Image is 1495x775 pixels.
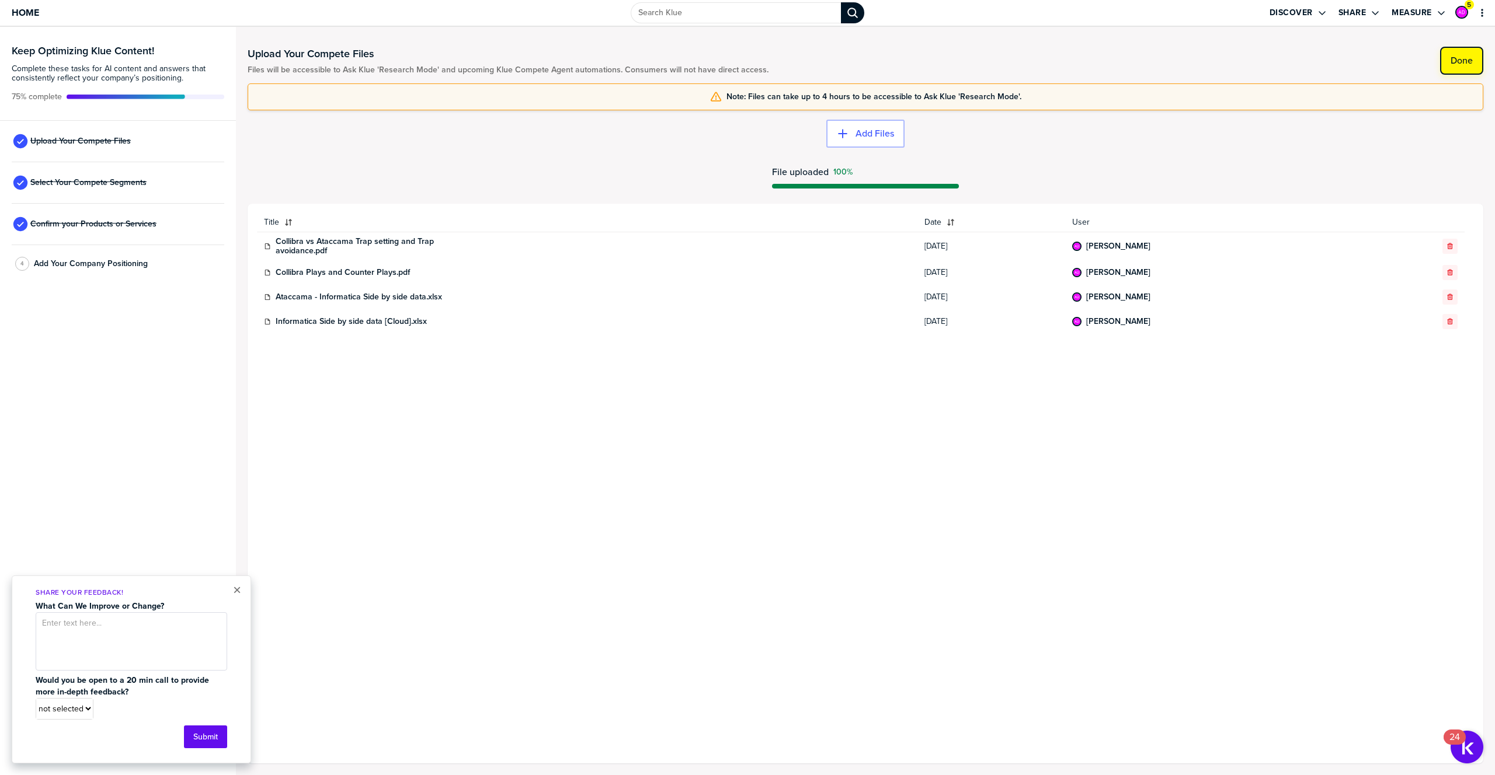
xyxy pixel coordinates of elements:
[924,218,941,227] span: Date
[276,268,410,277] a: Collibra Plays and Counter Plays.pdf
[833,167,853,177] span: Success
[924,292,1058,302] span: [DATE]
[1456,7,1467,18] img: 6f25118f5f5169d5aa90e026064f7bec-sml.png
[1073,318,1080,325] img: 6f25118f5f5169d5aa90e026064f7bec-sml.png
[12,46,224,56] h3: Keep Optimizing Klue Content!
[1451,731,1483,763] button: Open Resource Center, 24 new notifications
[1086,242,1150,251] a: [PERSON_NAME]
[1451,55,1473,67] label: Done
[1072,242,1082,251] div: Anja Duričić
[631,2,841,23] input: Search Klue
[30,137,131,146] span: Upload Your Compete Files
[1086,268,1150,277] a: [PERSON_NAME]
[30,219,157,229] span: Confirm your Products or Services
[1086,292,1150,302] a: [PERSON_NAME]
[726,92,1021,102] span: Note: Files can take up to 4 hours to be accessible to Ask Klue 'Research Mode'.
[248,65,769,75] span: Files will be accessible to Ask Klue 'Research Mode' and upcoming Klue Compete Agent automations....
[248,47,769,61] h1: Upload Your Compete Files
[1392,8,1432,18] label: Measure
[1454,5,1469,20] a: Edit Profile
[233,583,241,597] button: Close
[1338,8,1367,18] label: Share
[924,268,1058,277] span: [DATE]
[1449,737,1460,752] div: 24
[12,92,62,102] span: Active
[276,317,427,326] a: Informatica Side by side data [Cloud].xlsx
[34,259,148,268] span: Add Your Company Positioning
[276,292,442,302] a: Ataccama - Informatica Side by side data.xlsx
[276,237,451,256] a: Collibra vs Ataccama Trap setting and Trap avoidance.pdf
[1086,317,1150,326] a: [PERSON_NAME]
[30,178,147,187] span: Select Your Compete Segments
[1072,317,1082,326] div: Anja Duričić
[36,674,211,698] strong: Would you be open to a 20 min call to provide more in-depth feedback?
[1072,218,1361,227] span: User
[12,8,39,18] span: Home
[772,167,829,177] span: File uploaded
[924,317,1058,326] span: [DATE]
[36,588,227,598] p: Share Your Feedback!
[1073,243,1080,250] img: 6f25118f5f5169d5aa90e026064f7bec-sml.png
[20,259,24,268] span: 4
[1072,268,1082,277] div: Anja Duričić
[1072,292,1082,302] div: Anja Duričić
[1455,6,1468,19] div: Anja Duričić
[1073,294,1080,301] img: 6f25118f5f5169d5aa90e026064f7bec-sml.png
[12,64,224,83] span: Complete these tasks for AI content and answers that consistently reflect your company’s position...
[1270,8,1313,18] label: Discover
[1073,269,1080,276] img: 6f25118f5f5169d5aa90e026064f7bec-sml.png
[841,2,864,23] div: Search Klue
[856,128,894,139] label: Add Files
[36,600,164,612] strong: What Can We Improve or Change?
[264,218,279,227] span: Title
[184,725,227,748] button: Submit
[1467,1,1471,9] span: 5
[924,242,1058,251] span: [DATE]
